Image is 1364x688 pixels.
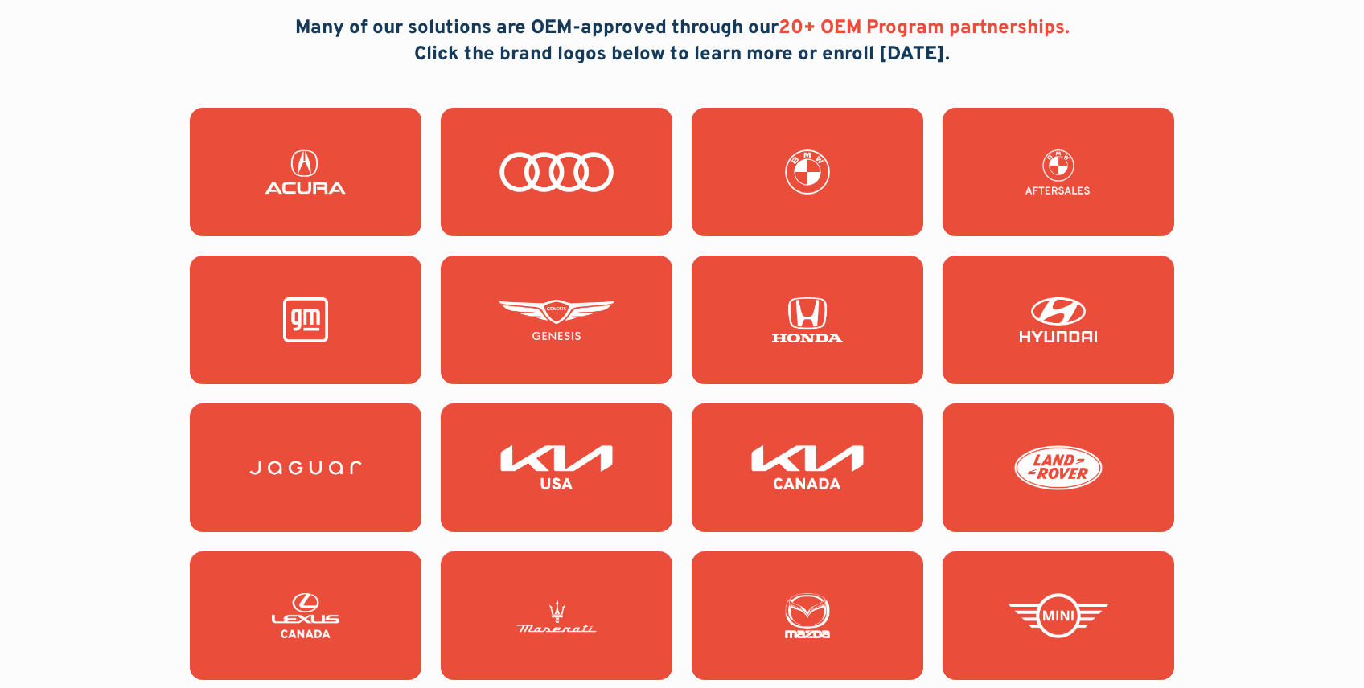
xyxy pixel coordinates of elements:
img: Mini [1000,593,1116,638]
img: Acura [248,149,364,195]
img: Honda [750,297,865,342]
img: Hyundai [1000,297,1116,342]
img: Audi [499,149,614,195]
img: Genesis [499,297,614,342]
img: Maserati [499,593,614,638]
img: KIA Canada [750,445,865,490]
img: BMW [750,149,865,195]
img: General Motors [248,297,364,342]
img: KIA [499,445,614,490]
h2: Many of our solutions are OEM-approved through our Click the brand logos below to learn more or e... [295,15,1070,69]
img: BMW Fixed Ops [1000,149,1116,195]
img: Mazda [750,593,865,638]
img: Lexus Canada [248,593,364,638]
span: 20+ OEM Program partnerships. [779,16,1070,40]
img: Land Rover [1000,445,1116,490]
img: Jaguar [248,445,364,490]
